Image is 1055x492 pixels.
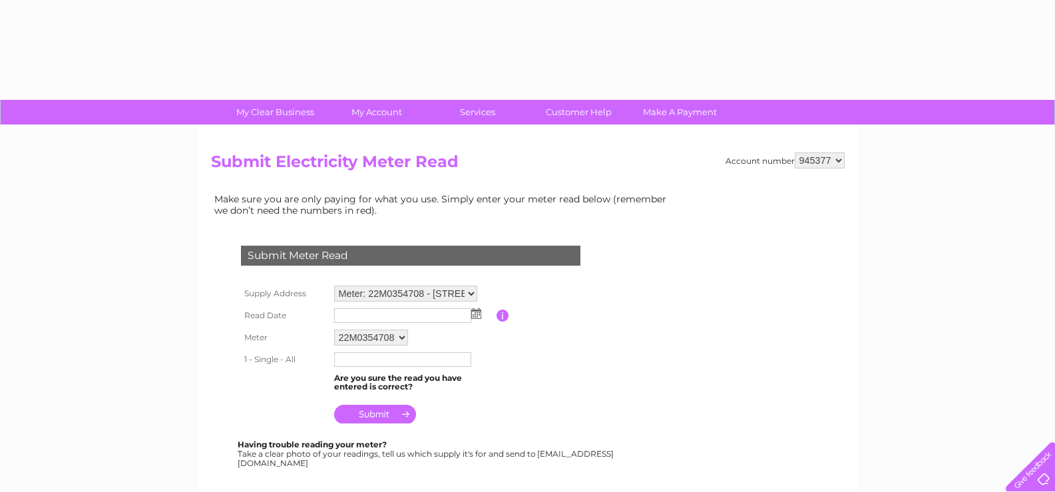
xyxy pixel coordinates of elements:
a: Services [423,100,532,124]
th: 1 - Single - All [238,349,331,370]
td: Are you sure the read you have entered is correct? [331,370,497,395]
div: Account number [726,152,845,168]
input: Information [497,310,509,322]
div: Submit Meter Read [241,246,580,266]
a: My Account [321,100,431,124]
h2: Submit Electricity Meter Read [211,152,845,178]
td: Make sure you are only paying for what you use. Simply enter your meter read below (remember we d... [211,190,677,218]
b: Having trouble reading your meter? [238,439,387,449]
th: Meter [238,326,331,349]
a: My Clear Business [220,100,330,124]
div: Take a clear photo of your readings, tell us which supply it's for and send to [EMAIL_ADDRESS][DO... [238,440,616,467]
th: Supply Address [238,282,331,305]
a: Make A Payment [625,100,735,124]
a: Customer Help [524,100,634,124]
th: Read Date [238,305,331,326]
img: ... [471,308,481,319]
input: Submit [334,405,416,423]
